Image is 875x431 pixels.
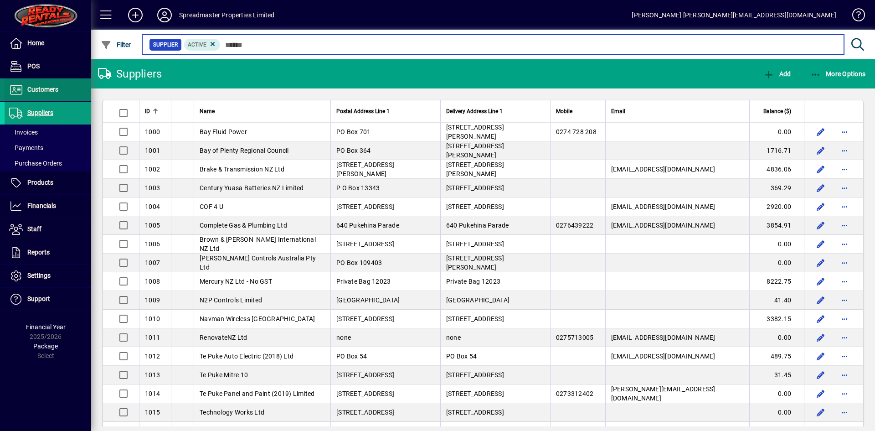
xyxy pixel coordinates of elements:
span: [EMAIL_ADDRESS][DOMAIN_NAME] [611,166,715,173]
span: Invoices [9,129,38,136]
span: [STREET_ADDRESS][PERSON_NAME] [446,161,504,177]
span: Brake & Transmission NZ Ltd [200,166,284,173]
span: Brown & [PERSON_NAME] International NZ Ltd [200,236,316,252]
span: [GEOGRAPHIC_DATA] [446,296,510,304]
span: Technology Works Ltd [200,409,264,416]
span: 1004 [145,203,160,210]
span: Support [27,295,50,302]
span: 640 Pukehina Parade [446,222,509,229]
span: [STREET_ADDRESS] [336,315,394,322]
span: N2P Controls Limited [200,296,262,304]
span: [STREET_ADDRESS] [446,240,504,248]
span: POS [27,62,40,70]
span: 1010 [145,315,160,322]
span: Bay of Plenty Regional Council [200,147,289,154]
button: Filter [98,36,134,53]
div: [PERSON_NAME] [PERSON_NAME][EMAIL_ADDRESS][DOMAIN_NAME] [632,8,836,22]
span: 1002 [145,166,160,173]
button: Edit [813,237,828,251]
span: [STREET_ADDRESS] [336,240,394,248]
span: Reports [27,249,50,256]
span: [STREET_ADDRESS][PERSON_NAME] [336,161,394,177]
span: 640 Pukehina Parade [336,222,399,229]
a: Financials [5,195,91,218]
span: Bay Fluid Power [200,128,247,135]
span: 1015 [145,409,160,416]
span: [EMAIL_ADDRESS][DOMAIN_NAME] [611,353,715,360]
button: Edit [813,293,828,307]
span: Package [33,343,58,350]
span: Purchase Orders [9,160,62,167]
button: More Options [808,66,868,82]
span: [EMAIL_ADDRESS][DOMAIN_NAME] [611,334,715,341]
button: More options [837,330,852,345]
span: 1001 [145,147,160,154]
button: More options [837,312,852,326]
button: Edit [813,368,828,382]
span: PO Box 701 [336,128,371,135]
mat-chip: Activation Status: Active [184,39,221,51]
span: More Options [810,70,866,78]
span: 1005 [145,222,160,229]
a: Reports [5,241,91,264]
span: Te Puke Mitre 10 [200,371,248,379]
button: Edit [813,199,828,214]
div: Name [200,106,325,116]
span: 1008 [145,278,160,285]
div: Email [611,106,744,116]
button: Edit [813,218,828,233]
a: Customers [5,78,91,101]
span: PO Box 54 [446,353,477,360]
td: 2920.00 [749,197,804,216]
span: [STREET_ADDRESS] [446,390,504,397]
span: 1009 [145,296,160,304]
span: [STREET_ADDRESS] [446,184,504,192]
span: Active [188,42,206,48]
button: Add [761,66,793,82]
span: [STREET_ADDRESS][PERSON_NAME] [446,254,504,271]
span: PO Box 364 [336,147,371,154]
div: ID [145,106,165,116]
span: 1012 [145,353,160,360]
span: [STREET_ADDRESS][PERSON_NAME] [446,124,504,140]
button: More options [837,125,852,139]
td: 0.00 [749,254,804,272]
span: 1007 [145,259,160,266]
span: Staff [27,225,41,233]
span: [STREET_ADDRESS] [336,409,394,416]
span: Mercury NZ Ltd - No GST [200,278,272,285]
span: ID [145,106,150,116]
a: Purchase Orders [5,156,91,171]
button: More options [837,181,852,195]
span: [PERSON_NAME] Controls Australia Pty Ltd [200,254,316,271]
span: Private Bag 12023 [446,278,500,285]
td: 0.00 [749,235,804,254]
span: 1011 [145,334,160,341]
span: P O Box 13343 [336,184,380,192]
span: Products [27,179,53,186]
span: Name [200,106,215,116]
button: Edit [813,181,828,195]
a: POS [5,55,91,78]
span: [PERSON_NAME][EMAIL_ADDRESS][DOMAIN_NAME] [611,385,715,402]
button: Edit [813,125,828,139]
button: More options [837,349,852,363]
span: Balance ($) [763,106,791,116]
button: More options [837,405,852,420]
span: [EMAIL_ADDRESS][DOMAIN_NAME] [611,222,715,229]
span: [STREET_ADDRESS][PERSON_NAME] [446,142,504,159]
span: COF 4 U [200,203,223,210]
span: 1014 [145,390,160,397]
td: 4836.06 [749,160,804,179]
a: Invoices [5,125,91,140]
span: 1006 [145,240,160,248]
span: [STREET_ADDRESS] [336,203,394,210]
span: [STREET_ADDRESS] [446,203,504,210]
a: Support [5,288,91,311]
button: More options [837,274,852,289]
td: 0.00 [749,328,804,347]
td: 41.40 [749,291,804,310]
span: 1000 [145,128,160,135]
span: Financial Year [26,323,66,331]
button: Edit [813,143,828,158]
